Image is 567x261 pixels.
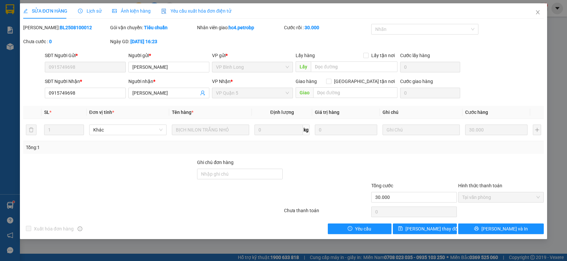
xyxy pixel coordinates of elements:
[400,53,430,58] label: Cước lấy hàng
[200,90,205,96] span: user-add
[369,52,397,59] span: Lấy tận nơi
[23,38,109,45] div: Chưa cước :
[93,125,163,135] span: Khác
[110,38,196,45] div: Ngày GD:
[23,24,109,31] div: [PERSON_NAME]:
[400,88,460,98] input: Cước giao hàng
[481,225,528,232] span: [PERSON_NAME] và In
[465,125,528,135] input: 0
[296,87,313,98] span: Giao
[144,25,168,30] b: Tiêu chuẩn
[128,52,209,59] div: Người gửi
[23,8,67,14] span: SỬA ĐƠN HÀNG
[161,8,231,14] span: Yêu cầu xuất hóa đơn điện tử
[393,223,457,234] button: save[PERSON_NAME] thay đổi
[44,110,49,115] span: SL
[296,79,317,84] span: Giao hàng
[78,9,83,13] span: clock-circle
[529,3,547,22] button: Close
[26,125,36,135] button: delete
[45,78,126,85] div: SĐT Người Nhận
[23,9,28,13] span: edit
[331,78,397,85] span: [GEOGRAPHIC_DATA] tận nơi
[197,24,283,31] div: Nhân viên giao:
[355,225,371,232] span: Yêu cầu
[458,183,502,188] label: Hình thức thanh toán
[110,24,196,31] div: Gói vận chuyển:
[283,207,370,218] div: Chưa thanh toán
[112,8,151,14] span: Ảnh kiện hàng
[172,110,193,115] span: Tên hàng
[315,110,339,115] span: Giá trị hàng
[31,225,76,232] span: Xuất hóa đơn hàng
[462,192,540,202] span: Tại văn phòng
[161,9,167,14] img: icon
[328,223,392,234] button: exclamation-circleYêu cầu
[400,79,433,84] label: Cước giao hàng
[348,226,352,231] span: exclamation-circle
[313,87,397,98] input: Dọc đường
[212,52,293,59] div: VP gửi
[60,25,92,30] b: BL2508100012
[296,53,315,58] span: Lấy hàng
[284,24,370,31] div: Cước rồi :
[212,79,231,84] span: VP Nhận
[216,88,289,98] span: VP Quận 5
[49,39,52,44] b: 0
[535,10,540,15] span: close
[216,62,289,72] span: VP Bình Long
[172,125,249,135] input: VD: Bàn, Ghế
[229,25,254,30] b: hc4.petrobp
[296,61,311,72] span: Lấy
[270,110,294,115] span: Định lượng
[380,106,462,119] th: Ghi chú
[311,61,397,72] input: Dọc đường
[197,169,283,179] input: Ghi chú đơn hàng
[78,226,82,231] span: info-circle
[89,110,114,115] span: Đơn vị tính
[78,8,102,14] span: Lịch sử
[305,25,319,30] b: 30.000
[465,110,488,115] span: Cước hàng
[533,125,541,135] button: plus
[303,125,310,135] span: kg
[315,125,377,135] input: 0
[26,144,219,151] div: Tổng: 1
[383,125,460,135] input: Ghi Chú
[112,9,117,13] span: picture
[400,62,460,72] input: Cước lấy hàng
[405,225,459,232] span: [PERSON_NAME] thay đổi
[45,52,126,59] div: SĐT Người Gửi
[128,78,209,85] div: Người nhận
[398,226,403,231] span: save
[371,183,393,188] span: Tổng cước
[130,39,157,44] b: [DATE] 16:23
[197,160,234,165] label: Ghi chú đơn hàng
[474,226,479,231] span: printer
[458,223,544,234] button: printer[PERSON_NAME] và In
